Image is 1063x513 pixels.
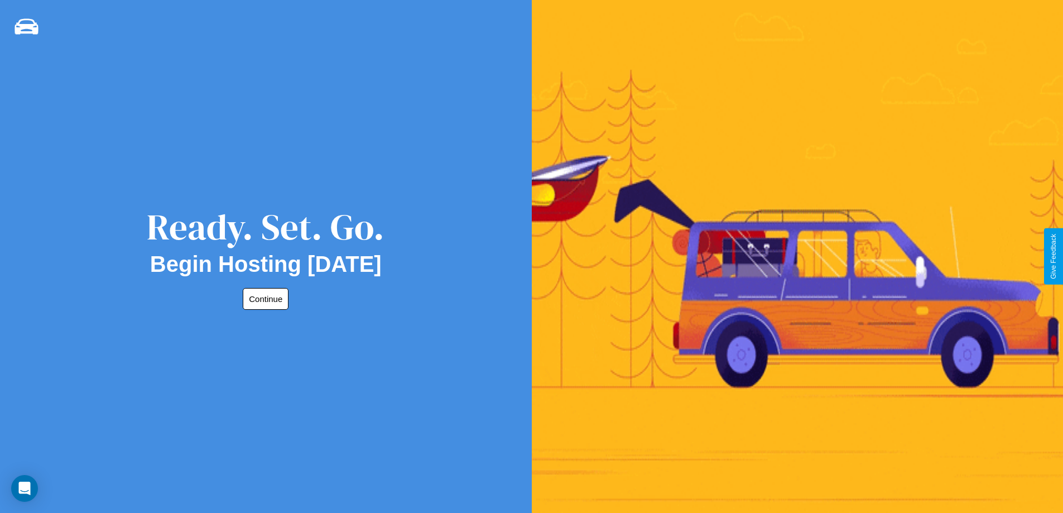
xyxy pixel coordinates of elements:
div: Ready. Set. Go. [147,202,384,252]
div: Open Intercom Messenger [11,475,38,502]
h2: Begin Hosting [DATE] [150,252,382,277]
div: Give Feedback [1050,234,1057,279]
button: Continue [243,288,288,310]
